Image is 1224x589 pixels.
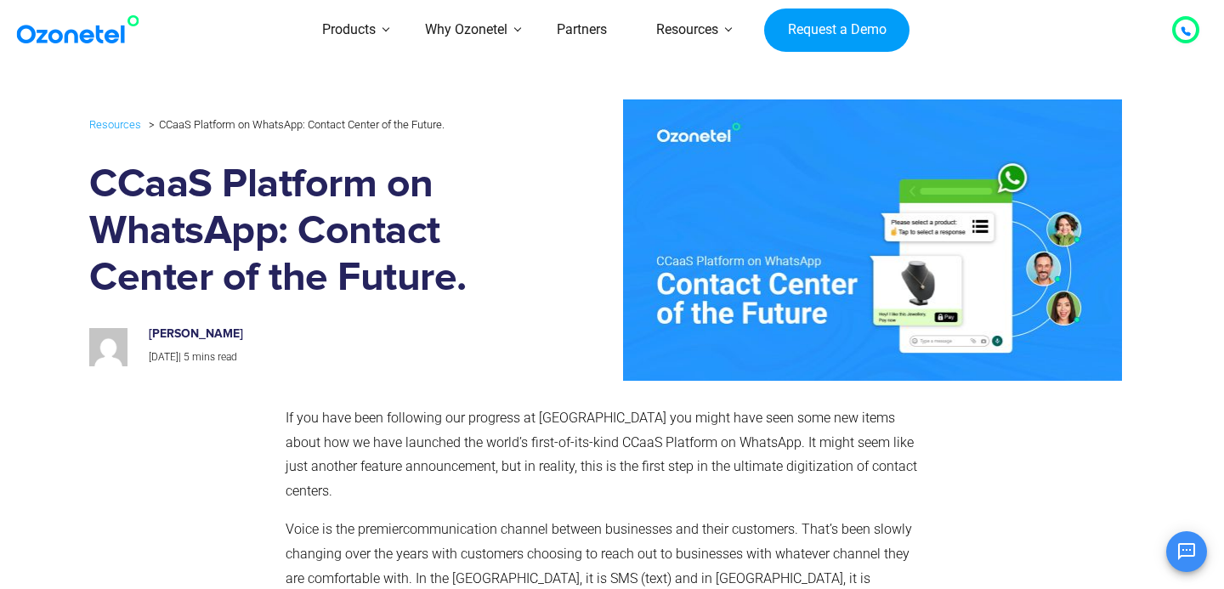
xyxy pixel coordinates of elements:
[149,351,178,363] span: [DATE]
[144,114,445,135] li: CCaaS Platform on WhatsApp: Contact Center of the Future.
[89,161,525,302] h1: CCaaS Platform on WhatsApp: Contact Center of the Future.
[184,351,190,363] span: 5
[89,328,127,366] img: 7723733ef64c3ed91784c46a7bd9011a09afad327b9abb85531bf5517fa980df
[89,115,141,134] a: Resources
[286,521,403,537] span: Voice is the premier
[149,327,507,342] h6: [PERSON_NAME]
[149,348,507,367] p: |
[286,410,917,499] span: If you have been following our progress at [GEOGRAPHIC_DATA] you might have seen some new items a...
[764,8,909,53] a: Request a Demo
[1166,531,1207,572] button: Open chat
[192,351,237,363] span: mins read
